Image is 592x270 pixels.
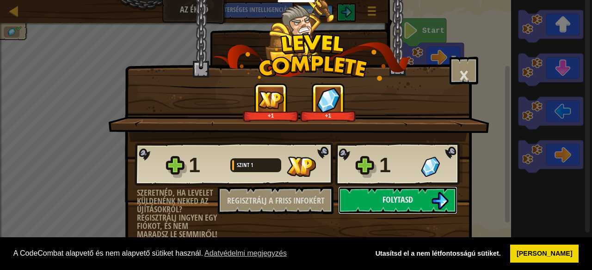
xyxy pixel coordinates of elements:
[268,113,274,119] font: +1
[13,249,203,257] font: A CodeCombat alapvető és nem alapvető sütiket használ.
[369,245,507,263] a: sütik elutasítása
[431,192,449,210] img: Folytasd
[203,246,288,260] a: tudjon meg többet a sütikről
[204,249,287,257] font: Adatvédelmi megjegyzés
[212,34,411,81] img: level_complete.png
[137,187,217,240] font: Szeretnéd, ha levelet küldenénk neked az újításokról? Regisztrálj ingyen egy fiókot, és nem marad...
[316,87,340,113] img: Szerzett Drágakövek
[325,113,331,119] font: +1
[510,245,579,263] a: sütik engedélyezése
[459,59,469,90] font: ×
[517,250,573,257] font: [PERSON_NAME]
[376,250,501,257] font: Utasítsd el a nem létfontosságú sütiket.
[258,91,284,109] img: Szerzett tapasztal
[287,156,316,177] img: Szerzett tapasztal
[421,156,440,177] img: Szerzett Drágakövek
[382,194,413,205] font: Folytasd
[379,153,391,177] font: 1
[338,186,457,214] button: Folytasd
[227,195,325,206] font: Regisztrálj a friss infokért
[189,153,200,177] font: 1
[237,161,249,169] font: Szint
[218,186,333,214] button: Regisztrálj a friss infokért
[251,161,253,169] font: 1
